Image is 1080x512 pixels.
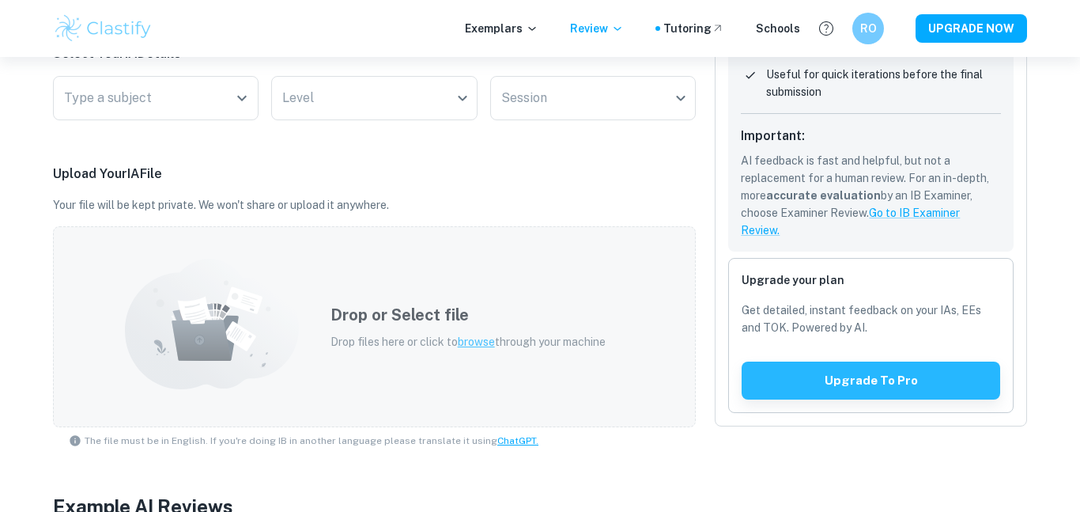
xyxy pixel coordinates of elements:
h6: RO [859,20,878,37]
span: The file must be in English. If you're doing IB in another language please translate it using [85,434,538,448]
button: UPGRADE NOW [916,14,1027,43]
h5: Drop or Select file [330,303,606,327]
p: Exemplars [465,20,538,37]
p: AI feedback is fast and helpful, but not a replacement for a human review. For an in-depth, more ... [741,152,1001,239]
p: Get detailed, instant feedback on your IAs, EEs and TOK. Powered by AI. [742,302,1000,336]
h6: Upgrade your plan [742,271,1000,289]
p: Drop files here or click to through your machine [330,333,606,351]
button: Open [231,87,253,109]
p: Your file will be kept private. We won't share or upload it anywhere. [53,196,696,214]
span: browse [458,336,495,348]
p: Upload Your IA File [53,165,696,184]
p: Review [570,20,624,37]
img: Clastify logo [53,13,153,44]
button: Upgrade to pro [742,362,1000,400]
a: Schools [756,20,800,37]
p: Useful for quick iterations before the final submission [766,66,1001,101]
button: RO [852,13,884,44]
a: Tutoring [663,20,724,37]
h6: Important: [741,127,1001,146]
b: accurate evaluation [766,189,881,202]
button: Help and Feedback [813,15,840,42]
a: ChatGPT. [497,435,538,446]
